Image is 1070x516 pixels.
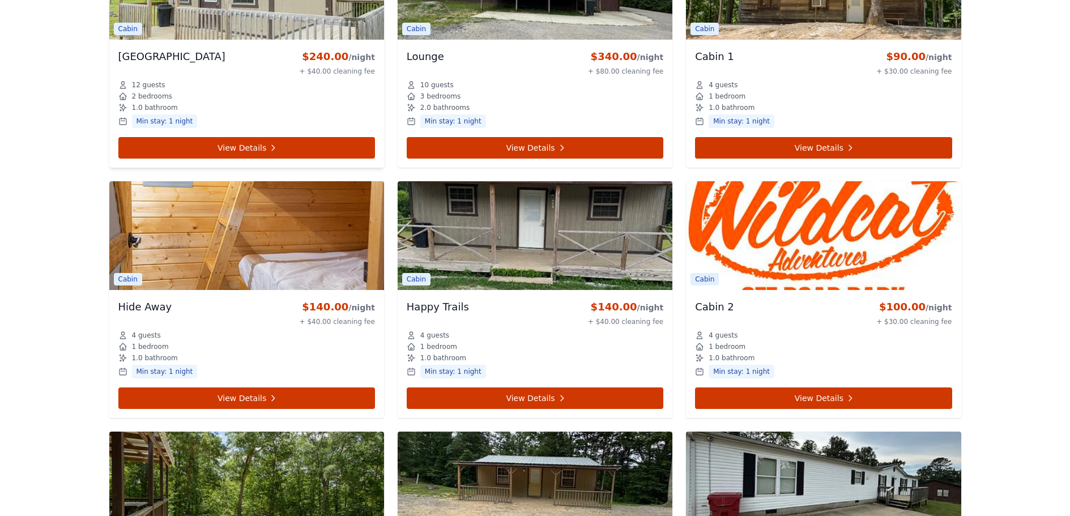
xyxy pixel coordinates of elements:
[407,49,444,65] h3: Lounge
[132,353,178,363] span: 1.0 bathroom
[407,137,663,159] a: View Details
[588,49,663,65] div: $340.00
[300,317,375,326] div: + $40.00 cleaning fee
[132,331,161,340] span: 4 guests
[300,299,375,315] div: $140.00
[695,299,734,315] h3: Cabin 2
[118,387,375,409] a: View Details
[695,49,734,65] h3: Cabin 1
[876,299,952,315] div: $100.00
[690,273,719,285] span: Cabin
[588,317,663,326] div: + $40.00 cleaning fee
[118,137,375,159] a: View Details
[420,331,449,340] span: 4 guests
[114,23,142,35] span: Cabin
[588,299,663,315] div: $140.00
[132,80,165,89] span: 12 guests
[132,342,169,351] span: 1 bedroom
[420,365,486,378] span: Min stay: 1 night
[709,80,738,89] span: 4 guests
[690,23,719,35] span: Cabin
[637,303,664,312] span: /night
[420,103,470,112] span: 2.0 bathrooms
[300,67,375,76] div: + $40.00 cleaning fee
[876,67,952,76] div: + $30.00 cleaning fee
[348,53,375,62] span: /night
[420,353,466,363] span: 1.0 bathroom
[420,80,454,89] span: 10 guests
[420,342,457,351] span: 1 bedroom
[398,181,672,290] img: Happy Trails
[132,92,172,101] span: 2 bedrooms
[118,299,172,315] h3: Hide Away
[402,23,430,35] span: Cabin
[118,49,225,65] h3: [GEOGRAPHIC_DATA]
[132,365,198,378] span: Min stay: 1 night
[926,303,952,312] span: /night
[407,387,663,409] a: View Details
[420,92,461,101] span: 3 bedrooms
[114,273,142,285] span: Cabin
[407,299,469,315] h3: Happy Trails
[709,114,774,128] span: Min stay: 1 night
[132,114,198,128] span: Min stay: 1 night
[876,49,952,65] div: $90.00
[709,342,745,351] span: 1 bedroom
[695,387,952,409] a: View Details
[109,181,384,290] img: Hide Away
[709,92,745,101] span: 1 bedroom
[588,67,663,76] div: + $80.00 cleaning fee
[709,103,754,112] span: 1.0 bathroom
[637,53,664,62] span: /night
[695,137,952,159] a: View Details
[876,317,952,326] div: + $30.00 cleaning fee
[709,331,738,340] span: 4 guests
[300,49,375,65] div: $240.00
[709,353,754,363] span: 1.0 bathroom
[348,303,375,312] span: /night
[420,114,486,128] span: Min stay: 1 night
[132,103,178,112] span: 1.0 bathroom
[709,365,774,378] span: Min stay: 1 night
[686,181,961,290] img: Cabin 2
[926,53,952,62] span: /night
[402,273,430,285] span: Cabin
